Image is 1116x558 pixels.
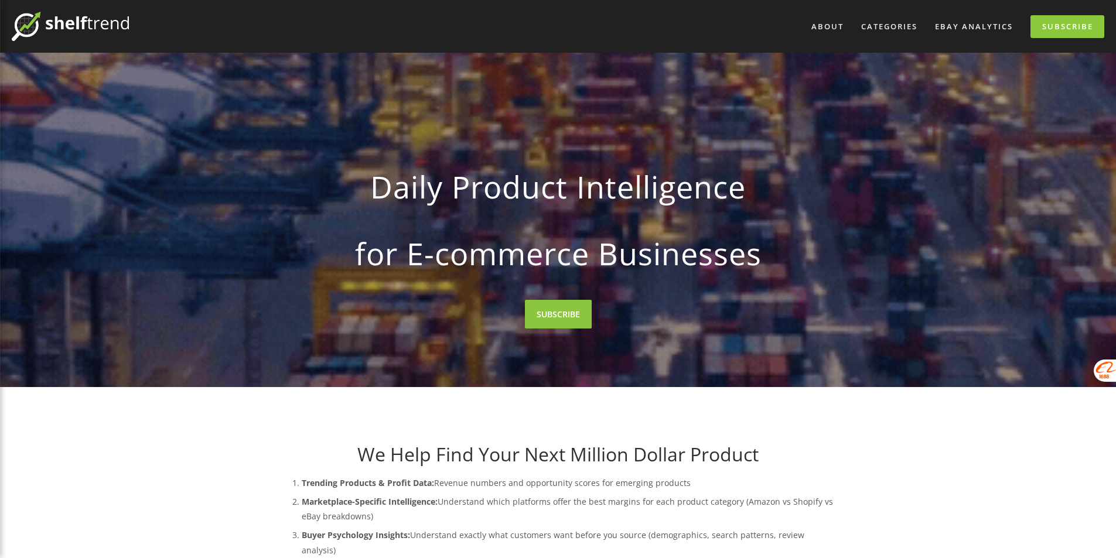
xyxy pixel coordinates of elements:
[1030,15,1104,38] a: Subscribe
[302,496,438,507] strong: Marketplace-Specific Intelligence:
[302,475,838,490] p: Revenue numbers and opportunity scores for emerging products
[278,443,838,465] h1: We Help Find Your Next Million Dollar Product
[302,494,838,523] p: Understand which platforms offer the best margins for each product category (Amazon vs Shopify vs...
[297,226,820,281] strong: for E-commerce Businesses
[804,17,851,36] a: About
[297,159,820,214] strong: Daily Product Intelligence
[525,300,592,328] a: SUBSCRIBE
[927,17,1021,36] a: eBay Analytics
[302,529,410,540] strong: Buyer Psychology Insights:
[302,528,838,557] p: Understand exactly what customers want before you source (demographics, search patterns, review a...
[854,17,925,36] div: Categories
[302,477,434,488] strong: Trending Products & Profit Data:
[12,12,129,41] img: ShelfTrend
